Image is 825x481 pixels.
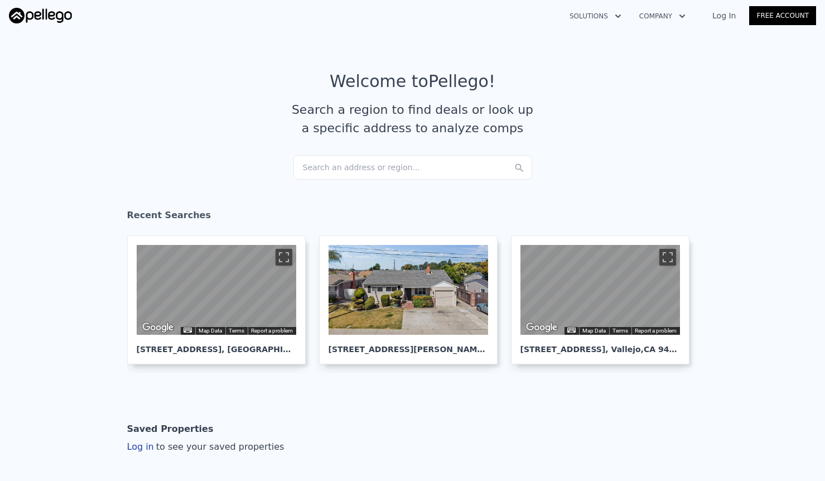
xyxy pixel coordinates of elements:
[276,249,292,266] button: Toggle fullscreen view
[154,441,284,452] span: to see your saved properties
[582,327,606,335] button: Map Data
[137,245,296,335] div: Street View
[127,200,698,235] div: Recent Searches
[511,235,698,364] a: Map [STREET_ADDRESS], Vallejo,CA 94589
[699,10,749,21] a: Log In
[139,320,176,335] a: Open this area in Google Maps (opens a new window)
[523,320,560,335] img: Google
[288,100,538,137] div: Search a region to find deals or look up a specific address to analyze comps
[127,440,284,454] div: Log in
[229,328,244,334] a: Terms
[319,235,506,364] a: [STREET_ADDRESS][PERSON_NAME], Ashland
[9,8,72,23] img: Pellego
[137,245,296,335] div: Map
[251,328,293,334] a: Report a problem
[139,320,176,335] img: Google
[520,335,680,355] div: [STREET_ADDRESS] , Vallejo
[659,249,676,266] button: Toggle fullscreen view
[520,245,680,335] div: Street View
[184,328,191,333] button: Keyboard shortcuts
[749,6,816,25] a: Free Account
[199,327,222,335] button: Map Data
[635,328,677,334] a: Report a problem
[561,6,630,26] button: Solutions
[329,335,488,355] div: [STREET_ADDRESS][PERSON_NAME] , Ashland
[127,418,214,440] div: Saved Properties
[127,235,315,364] a: Map [STREET_ADDRESS], [GEOGRAPHIC_DATA]
[137,335,296,355] div: [STREET_ADDRESS] , [GEOGRAPHIC_DATA]
[520,245,680,335] div: Map
[612,328,628,334] a: Terms
[330,71,495,92] div: Welcome to Pellego !
[293,155,532,180] div: Search an address or region...
[641,345,686,354] span: , CA 94589
[523,320,560,335] a: Open this area in Google Maps (opens a new window)
[630,6,694,26] button: Company
[567,328,575,333] button: Keyboard shortcuts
